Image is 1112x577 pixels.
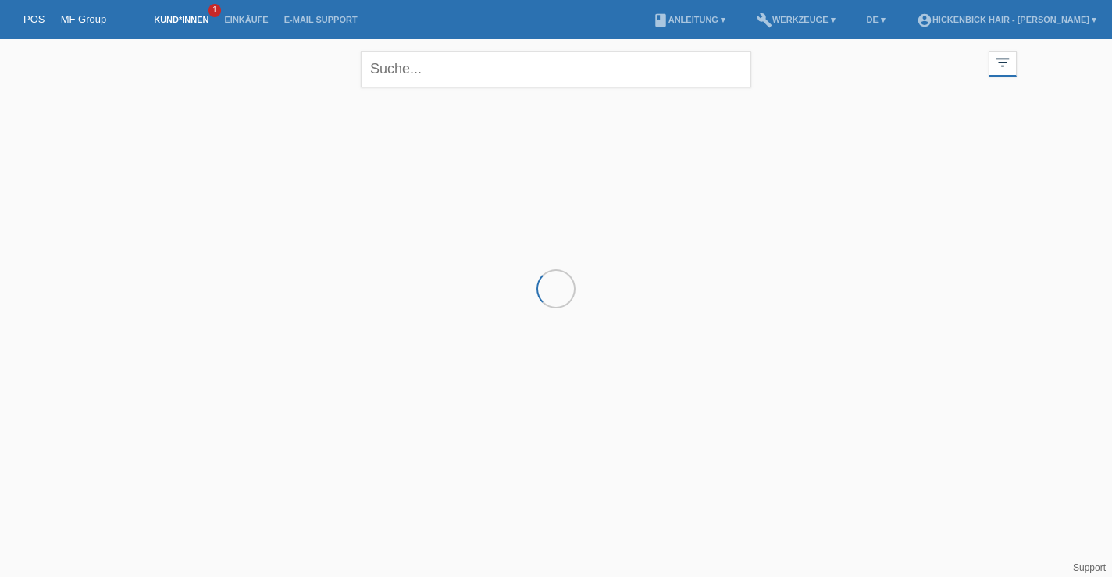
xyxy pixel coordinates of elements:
i: book [653,12,668,28]
a: bookAnleitung ▾ [645,15,733,24]
i: build [757,12,772,28]
a: E-Mail Support [276,15,365,24]
a: account_circleHickenbick Hair - [PERSON_NAME] ▾ [909,15,1104,24]
a: DE ▾ [859,15,893,24]
a: Einkäufe [216,15,276,24]
i: filter_list [994,54,1011,71]
a: Support [1073,562,1106,573]
i: account_circle [917,12,932,28]
a: POS — MF Group [23,13,106,25]
a: Kund*innen [146,15,216,24]
a: buildWerkzeuge ▾ [749,15,843,24]
input: Suche... [361,51,751,87]
span: 1 [208,4,221,17]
